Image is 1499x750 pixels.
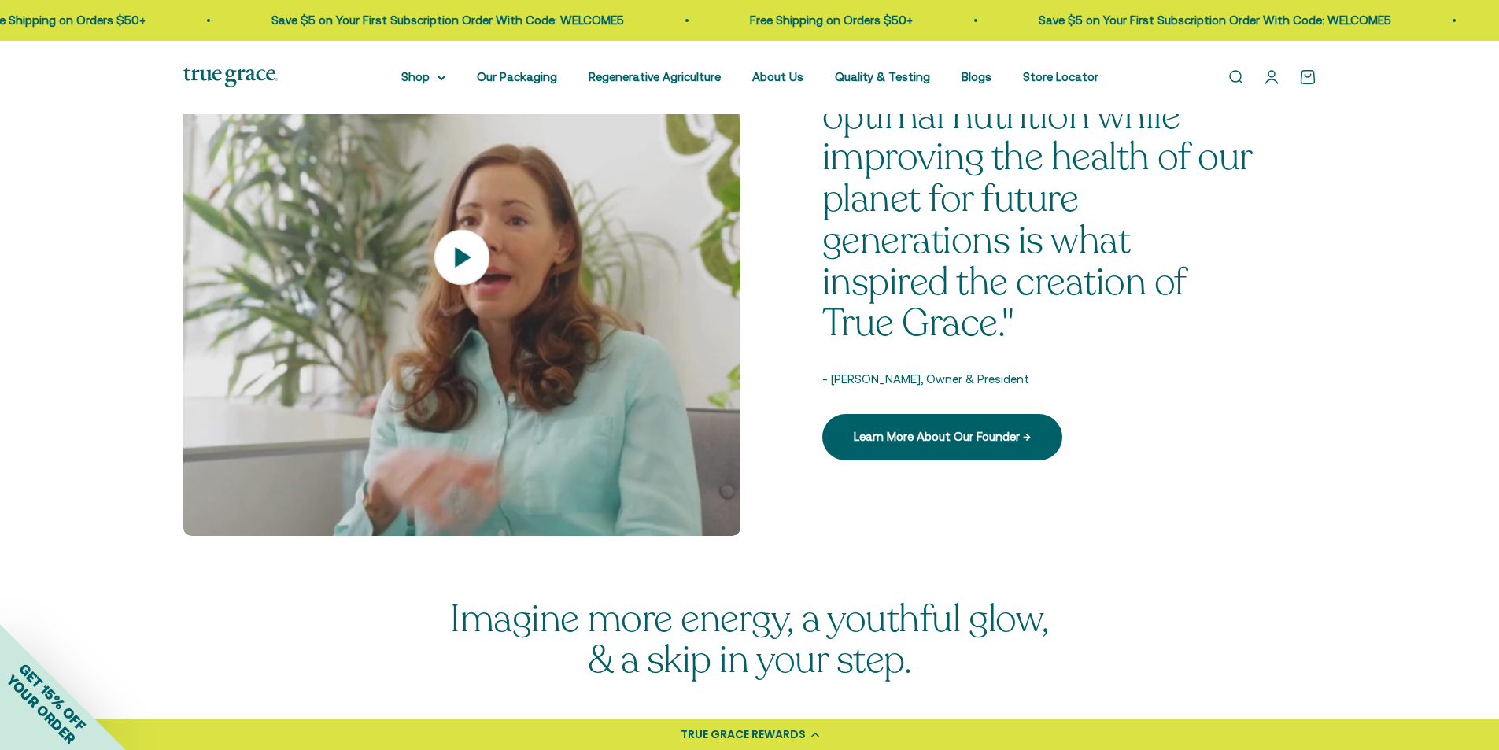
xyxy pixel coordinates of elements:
[681,726,806,743] div: TRUE GRACE REWARDS
[401,68,445,87] summary: Shop
[822,54,1253,345] p: "Providing my family optimal nutrition while improving the health of our planet for future genera...
[835,70,930,83] a: Quality & Testing
[450,593,1048,686] span: Imagine more energy, a youthful glow, & a skip in your step.
[16,660,89,733] span: GET 15% OFF
[962,70,991,83] a: Blogs
[581,13,744,27] a: Free Shipping on Orders $50+
[1023,70,1098,83] a: Store Locator
[3,671,79,747] span: YOUR ORDER
[822,414,1062,460] a: Learn More About Our Founder →
[822,370,1253,389] p: - [PERSON_NAME], Owner & President
[102,11,455,30] p: Save $5 on Your First Subscription Order With Code: WELCOME5
[869,11,1222,30] p: Save $5 on Your First Subscription Order With Code: WELCOME5
[589,70,721,83] a: Regenerative Agriculture
[477,70,557,83] a: Our Packaging
[752,70,803,83] a: About Us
